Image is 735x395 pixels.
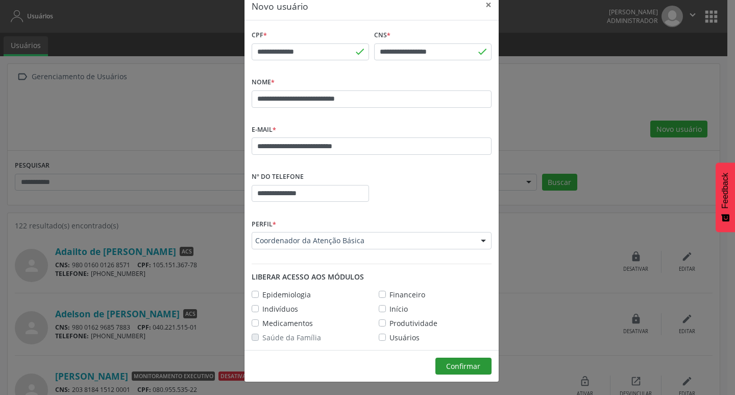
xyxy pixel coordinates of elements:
span: Coordenador da Atenção Básica [255,236,471,246]
label: Epidemiologia [262,289,311,300]
label: Usuários [389,332,420,343]
span: Feedback [721,173,730,208]
label: Saúde da Família [262,332,321,343]
label: Financeiro [389,289,425,300]
button: Confirmar [435,358,492,375]
div: Liberar acesso aos módulos [252,271,492,282]
label: Nº do Telefone [252,169,304,185]
label: Nome [252,75,275,90]
label: Medicamentos [262,318,313,329]
label: Início [389,304,408,314]
label: CPF [252,28,267,43]
span: done [354,46,365,57]
label: Indivíduos [262,304,298,314]
label: Perfil [252,216,276,232]
label: E-mail [252,122,276,138]
button: Feedback - Mostrar pesquisa [716,162,735,232]
span: done [477,46,488,57]
label: CNS [374,28,390,43]
label: Produtividade [389,318,437,329]
span: Confirmar [446,361,480,371]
